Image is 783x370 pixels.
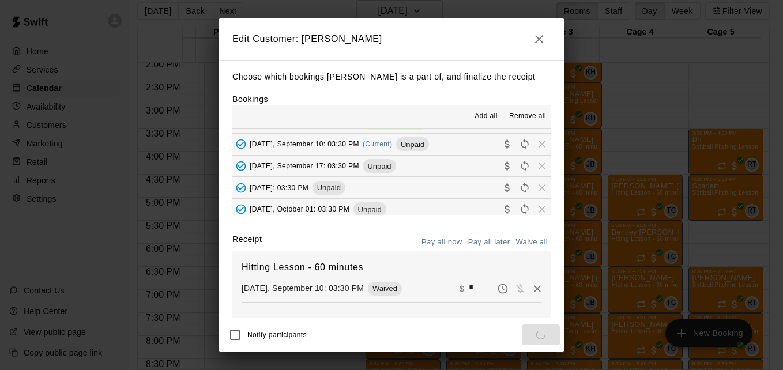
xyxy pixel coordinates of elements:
span: Reschedule [516,161,533,170]
p: [DATE], September 10: 03:30 PM [242,282,364,294]
button: Added - Collect Payment [232,135,250,153]
button: Remove [529,280,546,297]
span: Remove [533,161,551,170]
button: Added - Collect Payment[DATE], September 10: 03:30 PM(Current)UnpaidCollect paymentRescheduleRemove [232,134,551,155]
span: Notify participants [247,331,307,339]
span: (Current) [363,140,393,148]
span: [DATE], September 17: 03:30 PM [250,162,359,170]
span: Remove [533,183,551,191]
label: Bookings [232,95,268,104]
span: Waived [368,284,402,293]
label: Receipt [232,233,262,251]
span: Unpaid [396,140,429,149]
h2: Edit Customer: [PERSON_NAME] [219,18,564,60]
p: Choose which bookings [PERSON_NAME] is a part of, and finalize the receipt [232,70,551,84]
button: Added - Collect Payment[DATE]: 03:30 PMUnpaidCollect paymentRescheduleRemove [232,177,551,198]
span: [DATE], September 10: 03:30 PM [250,140,359,148]
button: Pay all later [465,233,513,251]
span: Collect payment [499,183,516,191]
button: Waive all [513,233,551,251]
button: Added - Collect Payment [232,201,250,218]
span: Add all [475,111,498,122]
span: Reschedule [516,205,533,213]
span: Remove [533,205,551,213]
h6: Hitting Lesson - 60 minutes [242,260,541,275]
span: Collect payment [499,161,516,170]
span: Reschedule [516,139,533,148]
button: Add all [468,107,505,126]
span: Unpaid [313,183,345,192]
span: [DATE], October 01: 03:30 PM [250,205,349,213]
span: Remove all [509,111,546,122]
span: Collect payment [499,139,516,148]
button: Added - Collect Payment [232,179,250,197]
p: $ [460,283,464,295]
button: Added - Collect Payment [232,157,250,175]
span: Remove [533,139,551,148]
span: [DATE]: 03:30 PM [250,183,308,191]
button: Added - Collect Payment[DATE], September 17: 03:30 PMUnpaidCollect paymentRescheduleRemove [232,156,551,177]
span: Reschedule [516,183,533,191]
span: Unpaid [363,162,396,171]
span: Unpaid [353,205,386,214]
button: Pay all now [419,233,465,251]
span: Collect payment [499,205,516,213]
span: Waive payment [511,283,529,293]
button: Added - Collect Payment[DATE], October 01: 03:30 PMUnpaidCollect paymentRescheduleRemove [232,199,551,220]
span: Pay later [494,283,511,293]
button: Remove all [505,107,551,126]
